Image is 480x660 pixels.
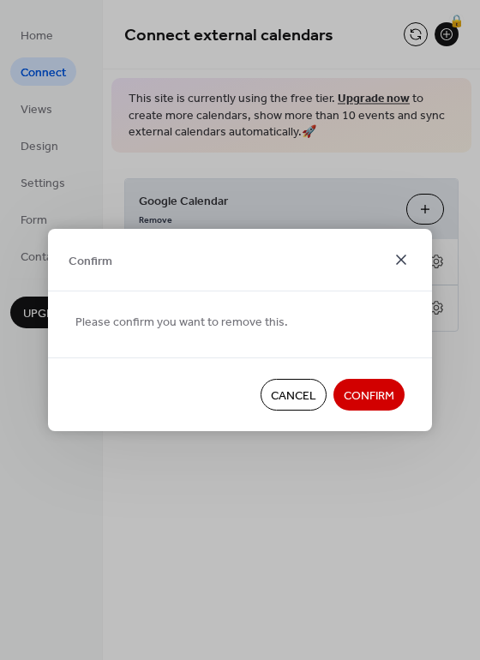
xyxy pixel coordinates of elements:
span: Please confirm you want to remove this. [75,314,288,332]
span: Confirm [344,387,394,405]
button: Cancel [261,379,327,411]
button: Confirm [333,379,405,411]
span: Cancel [271,387,316,405]
span: Confirm [69,252,112,270]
